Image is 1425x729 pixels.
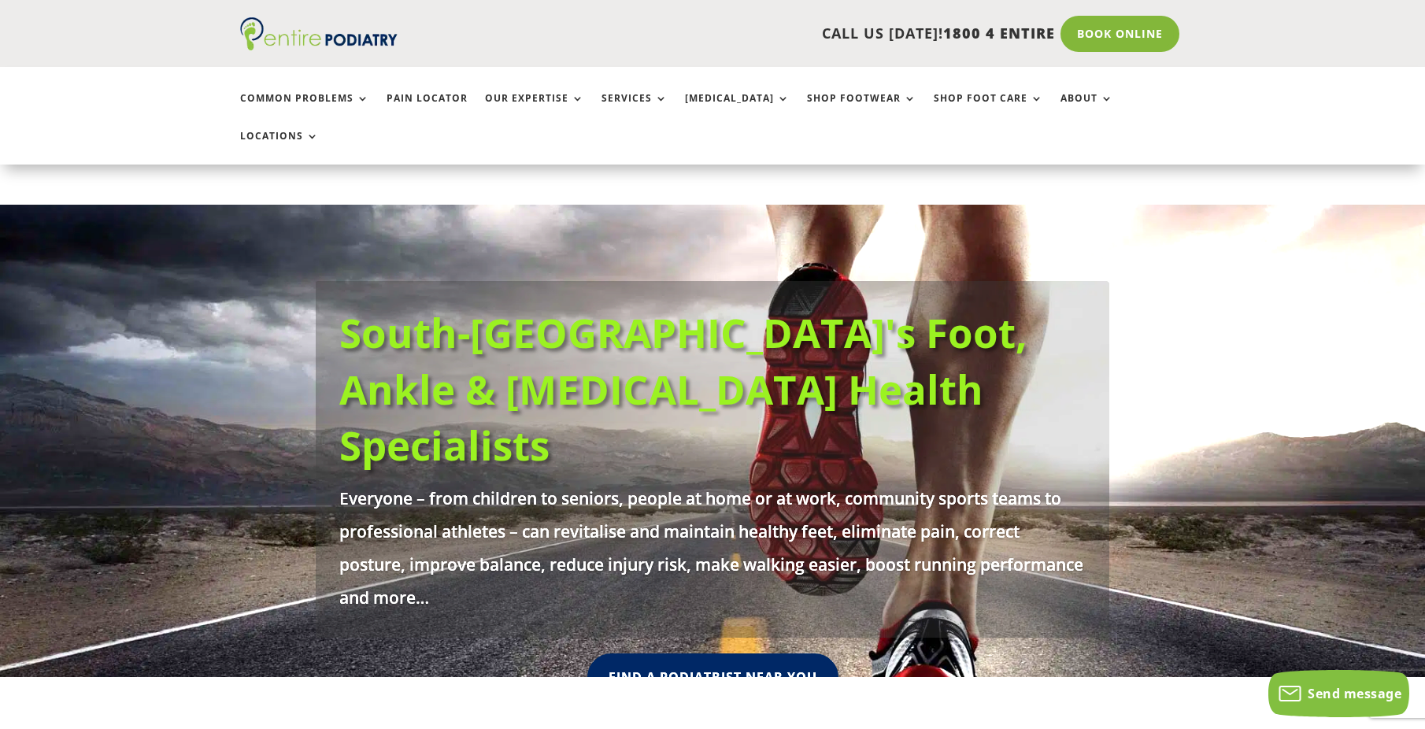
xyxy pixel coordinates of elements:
[339,481,1086,613] p: Everyone – from children to seniors, people at home or at work, community sports teams to profess...
[1308,685,1401,702] span: Send message
[807,93,916,127] a: Shop Footwear
[240,38,398,54] a: Entire Podiatry
[458,24,1055,44] p: CALL US [DATE]!
[240,131,319,165] a: Locations
[601,93,668,127] a: Services
[1060,16,1179,52] a: Book Online
[934,93,1043,127] a: Shop Foot Care
[1060,93,1113,127] a: About
[339,305,1027,472] a: South-[GEOGRAPHIC_DATA]'s Foot, Ankle & [MEDICAL_DATA] Health Specialists
[685,93,790,127] a: [MEDICAL_DATA]
[240,93,369,127] a: Common Problems
[943,24,1055,43] span: 1800 4 ENTIRE
[485,93,584,127] a: Our Expertise
[240,17,398,50] img: logo (1)
[387,93,468,127] a: Pain Locator
[587,653,838,701] a: Find A Podiatrist Near You
[1268,670,1409,717] button: Send message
